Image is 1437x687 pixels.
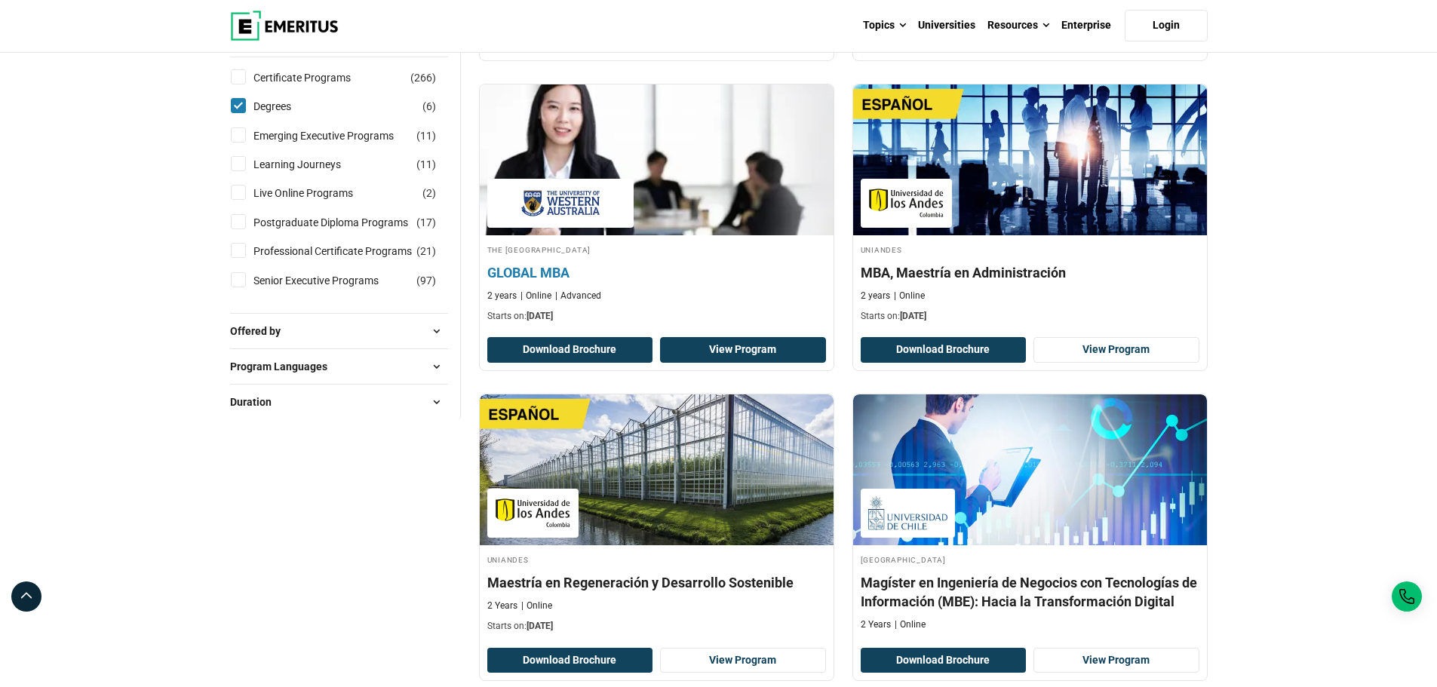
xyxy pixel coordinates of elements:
h4: Maestría en Regeneración y Desarrollo Sostenible [487,573,826,592]
img: Magíster en Ingeniería de Negocios con Tecnologías de Información (MBE): Hacia la Transformación ... [853,394,1207,545]
h4: The [GEOGRAPHIC_DATA] [487,243,826,256]
a: Degrees [253,98,321,115]
h4: [GEOGRAPHIC_DATA] [861,553,1199,566]
span: ( ) [416,214,436,231]
span: 6 [426,100,432,112]
img: Uniandes [868,186,944,220]
span: 17 [420,216,432,228]
h4: Magíster en Ingeniería de Negocios con Tecnologías de Información (MBE): Hacia la Transformación ... [861,573,1199,611]
p: 2 years [861,290,890,302]
span: ( ) [416,243,436,259]
img: Universidad de Chile [868,496,948,530]
p: 2 Years [487,600,517,612]
span: 11 [420,130,432,142]
h4: Uniandes [487,553,826,566]
button: Download Brochure [861,337,1027,363]
span: 97 [420,274,432,287]
p: Online [895,618,926,631]
img: The University of Western Australia [495,186,626,220]
p: Starts on: [487,310,826,323]
p: Online [894,290,925,302]
a: View Program [1033,337,1199,363]
a: Certificate Programs [253,69,381,86]
span: ( ) [422,185,436,201]
h4: MBA, Maestría en Administración [861,263,1199,282]
span: Duration [230,394,284,410]
p: Advanced [555,290,601,302]
p: Starts on: [487,620,826,633]
span: ( ) [422,98,436,115]
span: ( ) [416,156,436,173]
p: Online [520,290,551,302]
span: Program Languages [230,358,339,375]
a: Live Online Programs [253,185,383,201]
p: 2 years [487,290,517,302]
span: 266 [414,72,432,84]
a: View Program [660,648,826,673]
a: Business Management Course by Uniandes - October 27, 2025 Uniandes Uniandes MBA, Maestría en Admi... [853,84,1207,330]
a: Login [1125,10,1208,41]
button: Download Brochure [861,648,1027,673]
img: Maestría en Regeneración y Desarrollo Sostenible | Online Business Management Course [480,394,834,545]
a: Senior Executive Programs [253,272,409,289]
h4: Uniandes [861,243,1199,256]
span: ( ) [410,69,436,86]
span: [DATE] [527,621,553,631]
a: Business Management Course by The University of Western Australia - September 30, 2025 The Univer... [480,84,834,330]
a: Business Management Course by Uniandes - October 27, 2025 Uniandes Uniandes Maestría en Regenerac... [480,394,834,640]
a: Professional Certificate Programs [253,243,442,259]
button: Program Languages [230,355,448,378]
img: GLOBAL MBA | Online Business Management Course [462,77,851,243]
span: Offered by [230,323,293,339]
a: View Program [660,337,826,363]
span: 21 [420,245,432,257]
p: Online [521,600,552,612]
a: Emerging Executive Programs [253,127,424,144]
a: Postgraduate Diploma Programs [253,214,438,231]
a: Technology Course by Universidad de Chile - Universidad de Chile [GEOGRAPHIC_DATA] Magíster en In... [853,394,1207,639]
a: Learning Journeys [253,156,371,173]
span: [DATE] [527,311,553,321]
img: MBA, Maestría en Administración | Online Business Management Course [853,84,1207,235]
span: 2 [426,187,432,199]
img: Uniandes [495,496,571,530]
a: View Program [1033,648,1199,673]
p: 2 Years [861,618,891,631]
button: Duration [230,391,448,413]
span: ( ) [416,272,436,289]
span: 11 [420,158,432,170]
button: Offered by [230,320,448,342]
span: ( ) [416,127,436,144]
button: Download Brochure [487,648,653,673]
button: Download Brochure [487,337,653,363]
h4: GLOBAL MBA [487,263,826,282]
span: [DATE] [900,311,926,321]
p: Starts on: [861,310,1199,323]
